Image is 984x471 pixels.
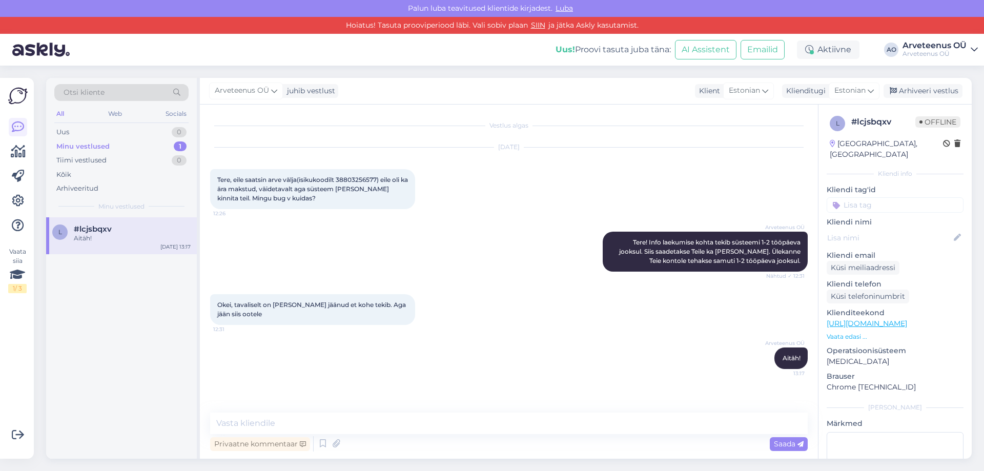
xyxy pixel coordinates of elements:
[215,85,269,96] span: Arveteenus OÜ
[210,142,808,152] div: [DATE]
[56,127,69,137] div: Uus
[56,155,107,166] div: Tiimi vestlused
[8,247,27,293] div: Vaata siia
[172,155,187,166] div: 0
[765,339,805,347] span: Arveteenus OÜ
[797,40,859,59] div: Aktiivne
[552,4,576,13] span: Luba
[884,84,962,98] div: Arhiveeri vestlus
[64,87,105,98] span: Otsi kliente
[213,325,252,333] span: 12:31
[160,243,191,251] div: [DATE] 13:17
[774,439,804,448] span: Saada
[74,224,112,234] span: #lcjsbqxv
[765,223,805,231] span: Arveteenus OÜ
[217,176,409,202] span: Tere, eile saatsin arve välja(isikukoodilt 38803256577) eile oli ka ära makstud, väidetavalt aga ...
[827,232,952,243] input: Lisa nimi
[766,370,805,377] span: 13:17
[556,44,671,56] div: Proovi tasuta juba täna:
[210,437,310,451] div: Privaatne kommentaar
[217,301,407,318] span: Okei, tavaliselt on [PERSON_NAME] jäänud et kohe tekib. Aga jään siis ootele
[210,121,808,130] div: Vestlus algas
[827,356,963,367] p: [MEDICAL_DATA]
[172,127,187,137] div: 0
[903,42,978,58] a: Arveteenus OÜArveteenus OÜ
[56,141,110,152] div: Minu vestlused
[903,50,967,58] div: Arveteenus OÜ
[56,183,98,194] div: Arhiveeritud
[106,107,124,120] div: Web
[827,185,963,195] p: Kliendi tag'id
[827,290,909,303] div: Küsi telefoninumbrit
[729,85,760,96] span: Estonian
[827,169,963,178] div: Kliendi info
[56,170,71,180] div: Kõik
[213,210,252,217] span: 12:26
[915,116,960,128] span: Offline
[827,418,963,429] p: Märkmed
[741,40,785,59] button: Emailid
[782,86,826,96] div: Klienditugi
[903,42,967,50] div: Arveteenus OÜ
[836,119,839,127] span: l
[827,308,963,318] p: Klienditeekond
[827,261,899,275] div: Küsi meiliaadressi
[783,354,801,362] span: Aitäh!
[827,332,963,341] p: Vaata edasi ...
[827,345,963,356] p: Operatsioonisüsteem
[827,197,963,213] input: Lisa tag
[283,86,335,96] div: juhib vestlust
[556,45,575,54] b: Uus!
[827,279,963,290] p: Kliendi telefon
[8,284,27,293] div: 1 / 3
[695,86,720,96] div: Klient
[827,382,963,393] p: Chrome [TECHNICAL_ID]
[884,43,898,57] div: AO
[834,85,866,96] span: Estonian
[74,234,191,243] div: Aitäh!
[830,138,943,160] div: [GEOGRAPHIC_DATA], [GEOGRAPHIC_DATA]
[54,107,66,120] div: All
[98,202,145,211] span: Minu vestlused
[619,238,802,264] span: Tere! Info laekumise kohta tekib süsteemi 1-2 tööpäeva jooksul. Siis saadetakse Teile ka [PERSON_...
[827,217,963,228] p: Kliendi nimi
[827,403,963,412] div: [PERSON_NAME]
[766,272,805,280] span: Nähtud ✓ 12:31
[827,250,963,261] p: Kliendi email
[827,371,963,382] p: Brauser
[58,228,62,236] span: l
[851,116,915,128] div: # lcjsbqxv
[163,107,189,120] div: Socials
[827,319,907,328] a: [URL][DOMAIN_NAME]
[675,40,736,59] button: AI Assistent
[528,21,548,30] a: SIIN
[8,86,28,106] img: Askly Logo
[174,141,187,152] div: 1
